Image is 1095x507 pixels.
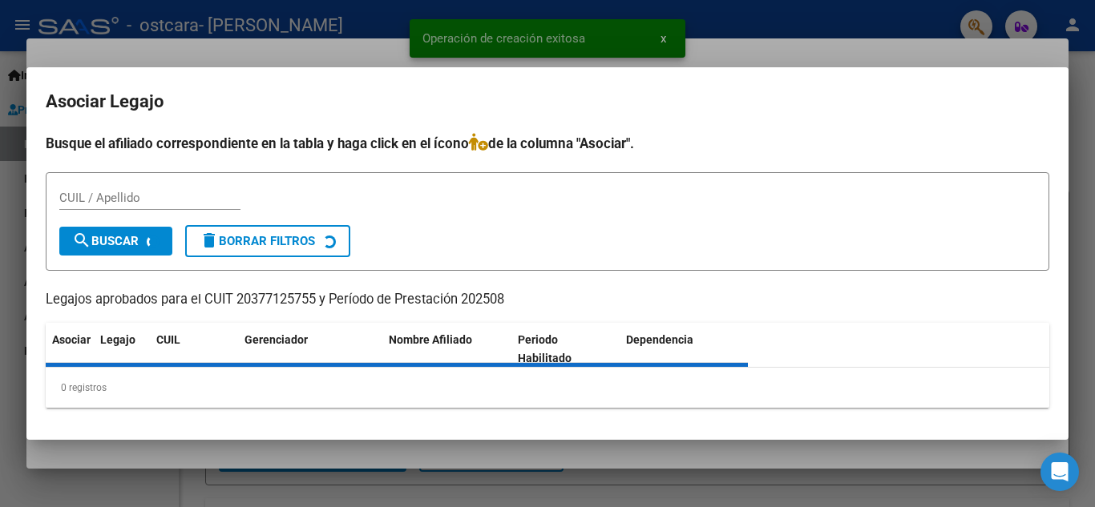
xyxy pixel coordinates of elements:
[626,333,693,346] span: Dependencia
[72,234,139,248] span: Buscar
[156,333,180,346] span: CUIL
[150,323,238,376] datatable-header-cell: CUIL
[1040,453,1079,491] div: Open Intercom Messenger
[244,333,308,346] span: Gerenciador
[46,323,94,376] datatable-header-cell: Asociar
[200,231,219,250] mat-icon: delete
[518,333,572,364] span: Periodo Habilitado
[185,225,350,257] button: Borrar Filtros
[46,290,1049,310] p: Legajos aprobados para el CUIT 20377125755 y Período de Prestación 202508
[620,323,749,376] datatable-header-cell: Dependencia
[46,87,1049,117] h2: Asociar Legajo
[382,323,511,376] datatable-header-cell: Nombre Afiliado
[72,231,91,250] mat-icon: search
[46,368,1049,408] div: 0 registros
[46,133,1049,154] h4: Busque el afiliado correspondiente en la tabla y haga click en el ícono de la columna "Asociar".
[200,234,315,248] span: Borrar Filtros
[100,333,135,346] span: Legajo
[52,333,91,346] span: Asociar
[238,323,382,376] datatable-header-cell: Gerenciador
[389,333,472,346] span: Nombre Afiliado
[59,227,172,256] button: Buscar
[94,323,150,376] datatable-header-cell: Legajo
[511,323,620,376] datatable-header-cell: Periodo Habilitado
